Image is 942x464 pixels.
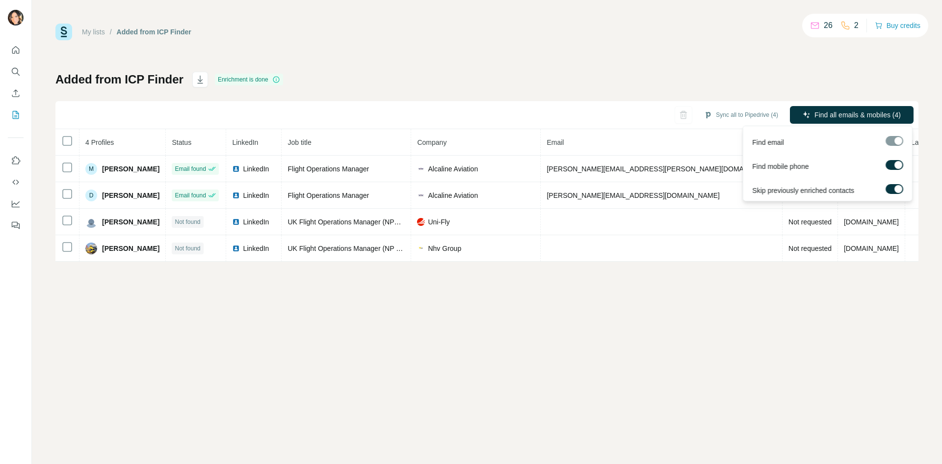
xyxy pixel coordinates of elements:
[752,162,809,171] span: Find mobile phone
[232,245,240,252] img: LinkedIn logo
[85,190,97,201] div: D
[854,20,859,31] p: 2
[697,108,785,122] button: Sync all to Pipedrive (4)
[788,245,832,252] span: Not requested
[288,191,369,199] span: Flight Operations Manager
[8,84,24,102] button: Enrich CSV
[175,191,206,200] span: Email found
[8,195,24,213] button: Dashboard
[8,217,24,234] button: Feedback
[788,218,832,226] span: Not requested
[814,110,901,120] span: Find all emails & mobiles (4)
[288,245,408,252] span: UK Flight Operations Manager (NP FO)
[102,191,159,200] span: [PERSON_NAME]
[243,217,269,227] span: LinkedIn
[232,218,240,226] img: LinkedIn logo
[417,165,425,173] img: company-logo
[428,164,478,174] span: Alcaline Aviation
[55,24,72,40] img: Surfe Logo
[243,164,269,174] span: LinkedIn
[85,216,97,228] img: Avatar
[117,27,191,37] div: Added from ICP Finder
[288,138,311,146] span: Job title
[428,217,449,227] span: Uni-Fly
[288,165,369,173] span: Flight Operations Manager
[547,165,776,173] span: [PERSON_NAME][EMAIL_ADDRESS][PERSON_NAME][DOMAIN_NAME]
[175,218,200,226] span: Not found
[102,164,159,174] span: [PERSON_NAME]
[8,63,24,81] button: Search
[288,218,406,226] span: UK Flight Operations Manager (NPFO)
[790,106,914,124] button: Find all emails & mobiles (4)
[752,186,854,195] span: Skip previously enriched contacts
[8,106,24,124] button: My lists
[175,244,200,253] span: Not found
[8,173,24,191] button: Use Surfe API
[243,191,269,200] span: LinkedIn
[8,41,24,59] button: Quick start
[8,152,24,169] button: Use Surfe on LinkedIn
[547,138,564,146] span: Email
[175,164,206,173] span: Email found
[102,217,159,227] span: [PERSON_NAME]
[824,20,833,31] p: 26
[215,74,283,85] div: Enrichment is done
[875,19,920,32] button: Buy credits
[547,191,719,199] span: [PERSON_NAME][EMAIL_ADDRESS][DOMAIN_NAME]
[417,191,425,199] img: company-logo
[232,191,240,199] img: LinkedIn logo
[428,191,478,200] span: Alcaline Aviation
[752,137,784,147] span: Find email
[232,138,258,146] span: LinkedIn
[85,243,97,254] img: Avatar
[232,165,240,173] img: LinkedIn logo
[417,245,425,252] img: company-logo
[82,28,105,36] a: My lists
[243,244,269,253] span: LinkedIn
[8,10,24,26] img: Avatar
[417,218,425,226] img: company-logo
[844,218,899,226] span: [DOMAIN_NAME]
[172,138,191,146] span: Status
[102,244,159,253] span: [PERSON_NAME]
[110,27,112,37] li: /
[55,72,183,87] h1: Added from ICP Finder
[417,138,446,146] span: Company
[844,245,899,252] span: [DOMAIN_NAME]
[85,163,97,175] div: M
[85,138,114,146] span: 4 Profiles
[428,244,461,253] span: Nhv Group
